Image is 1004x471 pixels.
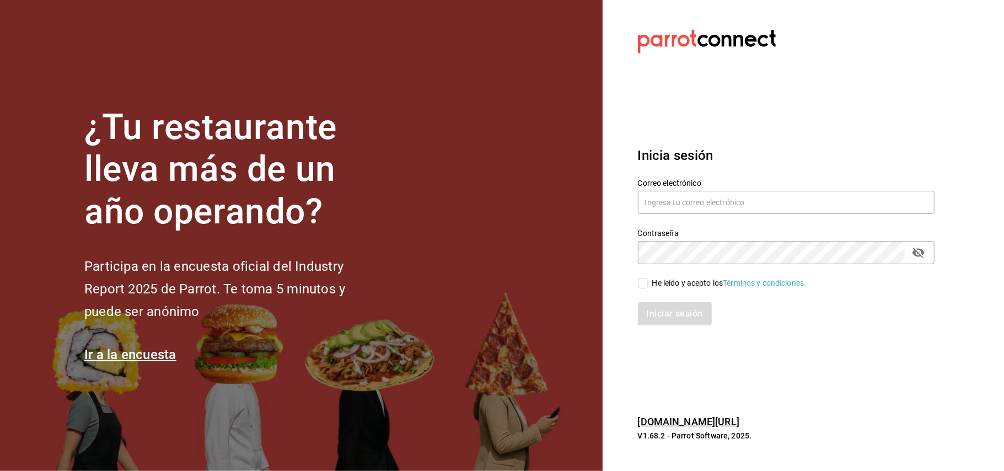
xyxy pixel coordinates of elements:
[652,277,807,289] div: He leído y acepto los
[638,229,935,237] label: Contraseña
[638,416,739,427] a: [DOMAIN_NAME][URL]
[84,106,382,233] h1: ¿Tu restaurante lleva más de un año operando?
[84,347,176,362] a: Ir a la encuesta
[909,243,928,262] button: passwordField
[638,179,935,187] label: Correo electrónico
[84,255,382,323] h2: Participa en la encuesta oficial del Industry Report 2025 de Parrot. Te toma 5 minutos y puede se...
[723,279,806,287] a: Términos y condiciones.
[638,430,935,441] p: V1.68.2 - Parrot Software, 2025.
[638,146,935,165] h3: Inicia sesión
[638,191,935,214] input: Ingresa tu correo electrónico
